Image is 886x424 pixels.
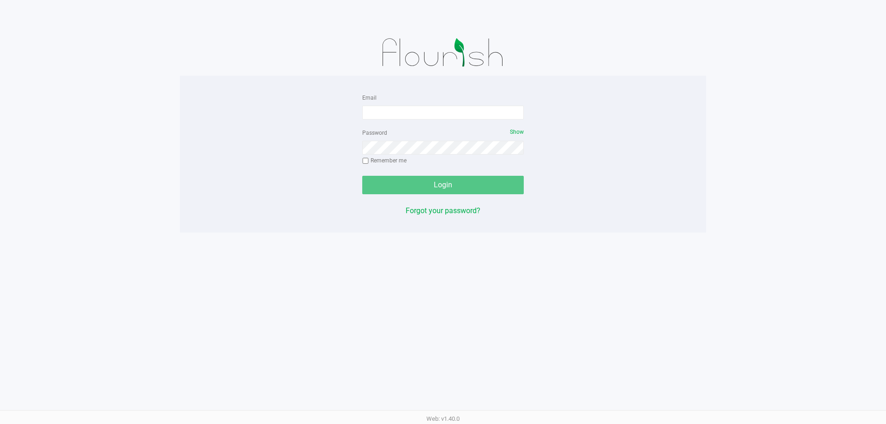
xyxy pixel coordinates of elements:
button: Forgot your password? [406,205,480,216]
label: Remember me [362,156,407,165]
span: Web: v1.40.0 [426,415,460,422]
label: Password [362,129,387,137]
label: Email [362,94,377,102]
input: Remember me [362,158,369,164]
span: Show [510,129,524,135]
